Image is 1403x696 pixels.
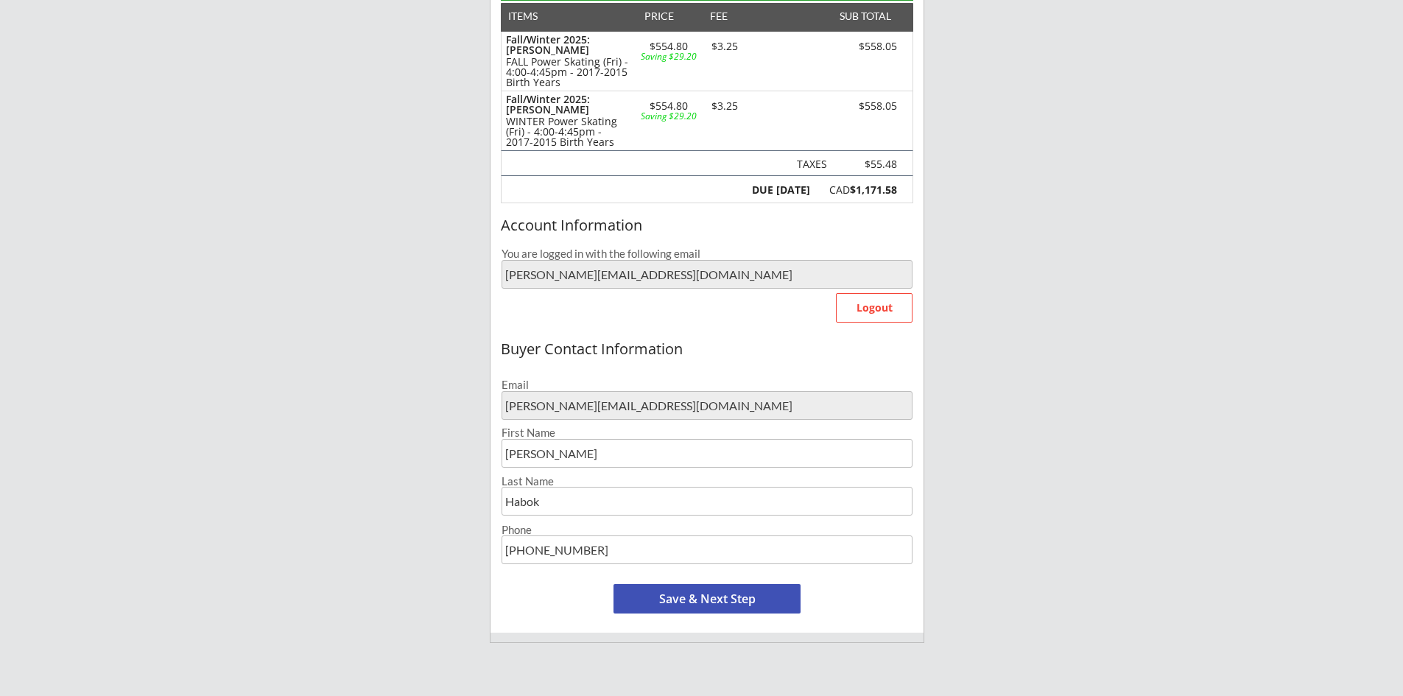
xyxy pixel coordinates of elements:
div: $55.48 [840,159,897,169]
div: FEE [700,11,738,21]
div: ITEMS [508,11,560,21]
div: Fall/Winter 2025: [PERSON_NAME] [506,35,630,55]
div: First Name [502,427,913,438]
button: Save & Next Step [613,584,801,614]
div: TAXES [791,159,827,169]
div: Email [502,379,913,390]
div: $558.05 [814,101,897,111]
div: $3.25 [700,41,749,52]
div: Last Name [502,476,913,487]
div: WINTER Power Skating (Fri) - 4:00-4:45pm - 2017-2015 Birth Years [506,116,630,147]
div: Saving $29.20 [637,52,700,61]
div: You are logged in with the following email [502,248,913,259]
div: Account Information [501,217,913,233]
div: SUB TOTAL [834,11,891,21]
div: FALL Power Skating (Fri) - 4:00-4:45pm - 2017-2015 Birth Years [506,57,630,88]
div: $554.80 [637,41,700,52]
div: Taxes not charged on the fee [791,159,827,170]
div: Saving $29.20 [637,112,700,121]
div: Fall/Winter 2025: [PERSON_NAME] [506,94,630,115]
div: CAD [818,185,897,195]
div: $3.25 [700,101,749,111]
strong: $1,171.58 [850,183,897,197]
button: Logout [836,293,913,323]
div: $558.05 [814,41,897,52]
div: Phone [502,524,913,535]
div: PRICE [637,11,681,21]
div: DUE [DATE] [749,185,810,195]
div: $554.80 [637,101,700,111]
div: Taxes not charged on the fee [840,159,897,170]
div: Buyer Contact Information [501,341,913,357]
